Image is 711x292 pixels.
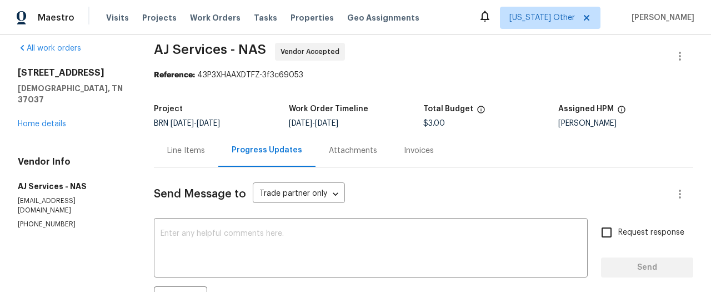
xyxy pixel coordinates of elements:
span: Geo Assignments [347,12,419,23]
div: 43P3XHAAXDTFZ-3f3c69053 [154,70,693,81]
div: Invoices [404,145,434,156]
p: [PHONE_NUMBER] [18,220,127,229]
div: Progress Updates [232,145,302,156]
span: AJ Services - NAS [154,43,266,56]
span: Request response [618,227,684,239]
h5: Work Order Timeline [289,105,368,113]
span: [DATE] [197,120,220,127]
span: Visits [106,12,129,23]
span: BRN [154,120,220,127]
h5: Total Budget [423,105,473,113]
span: Send Message to [154,189,246,200]
h5: [DEMOGRAPHIC_DATA], TN 37037 [18,83,127,105]
p: [EMAIL_ADDRESS][DOMAIN_NAME] [18,196,127,215]
span: Vendor Accepted [281,46,344,57]
span: Tasks [254,14,277,22]
span: [DATE] [315,120,338,127]
span: [US_STATE] Other [509,12,575,23]
b: Reference: [154,71,195,79]
span: Work Orders [190,12,241,23]
span: The total cost of line items that have been proposed by Opendoor. This sum includes line items th... [477,105,485,120]
span: - [171,120,220,127]
h5: Project [154,105,183,113]
h5: Assigned HPM [558,105,614,113]
span: [DATE] [171,120,194,127]
span: Properties [291,12,334,23]
span: Maestro [38,12,74,23]
span: The hpm assigned to this work order. [617,105,626,120]
span: - [289,120,338,127]
div: Trade partner only [253,185,345,204]
div: Line Items [167,145,205,156]
a: All work orders [18,44,81,52]
div: Attachments [329,145,377,156]
h4: Vendor Info [18,156,127,167]
span: [PERSON_NAME] [627,12,694,23]
span: $3.00 [423,120,445,127]
span: [DATE] [289,120,312,127]
h5: AJ Services - NAS [18,181,127,192]
a: Home details [18,120,66,128]
span: Projects [142,12,177,23]
div: [PERSON_NAME] [558,120,693,127]
h2: [STREET_ADDRESS] [18,67,127,78]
